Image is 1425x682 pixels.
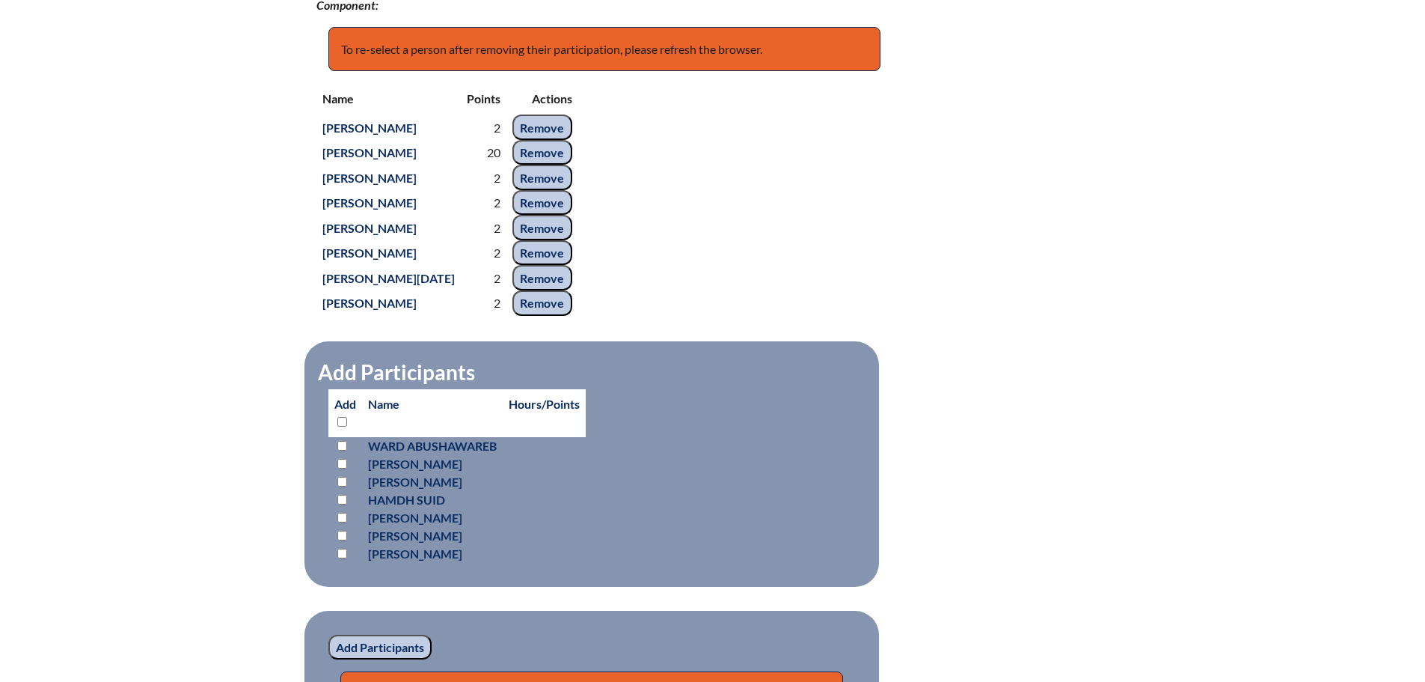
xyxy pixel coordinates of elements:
td: 2 [461,240,506,266]
input: Remove [512,265,572,290]
input: Add Participants [328,635,432,660]
td: 2 [461,190,506,216]
a: [PERSON_NAME] [316,168,423,188]
input: Remove [512,215,572,240]
a: [PERSON_NAME] [316,243,423,263]
input: Remove [512,165,572,190]
p: Name [322,89,455,109]
p: Actions [512,89,572,109]
p: To re-select a person after removing their participation, please refresh the browser. [328,27,880,72]
p: Points [467,89,500,109]
a: [PERSON_NAME] [316,118,423,138]
a: [PERSON_NAME][DATE] [316,268,461,288]
input: Remove [512,140,572,165]
a: [PERSON_NAME] [316,293,423,313]
legend: Add Participants [316,359,476,385]
td: 2 [461,115,506,140]
input: Remove [512,115,572,140]
input: Remove [512,190,572,216]
td: 2 [461,215,506,240]
p: [PERSON_NAME] [368,455,497,473]
p: Add [334,395,356,431]
p: Name [368,395,497,413]
td: 2 [461,290,506,316]
a: [PERSON_NAME] [316,142,423,162]
a: [PERSON_NAME] [316,192,423,213]
a: [PERSON_NAME] [316,218,423,238]
input: Remove [512,290,572,316]
td: 2 [461,265,506,290]
p: [PERSON_NAME] [368,509,497,527]
input: Remove [512,240,572,266]
p: [PERSON_NAME] [368,545,497,563]
p: Hours/Points [509,395,580,413]
p: [PERSON_NAME] [368,473,497,491]
td: 2 [461,165,506,190]
p: [PERSON_NAME] [368,527,497,545]
p: Ward Abushawareb [368,437,497,455]
td: 20 [461,140,506,165]
p: Hamdh Suid [368,491,497,509]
